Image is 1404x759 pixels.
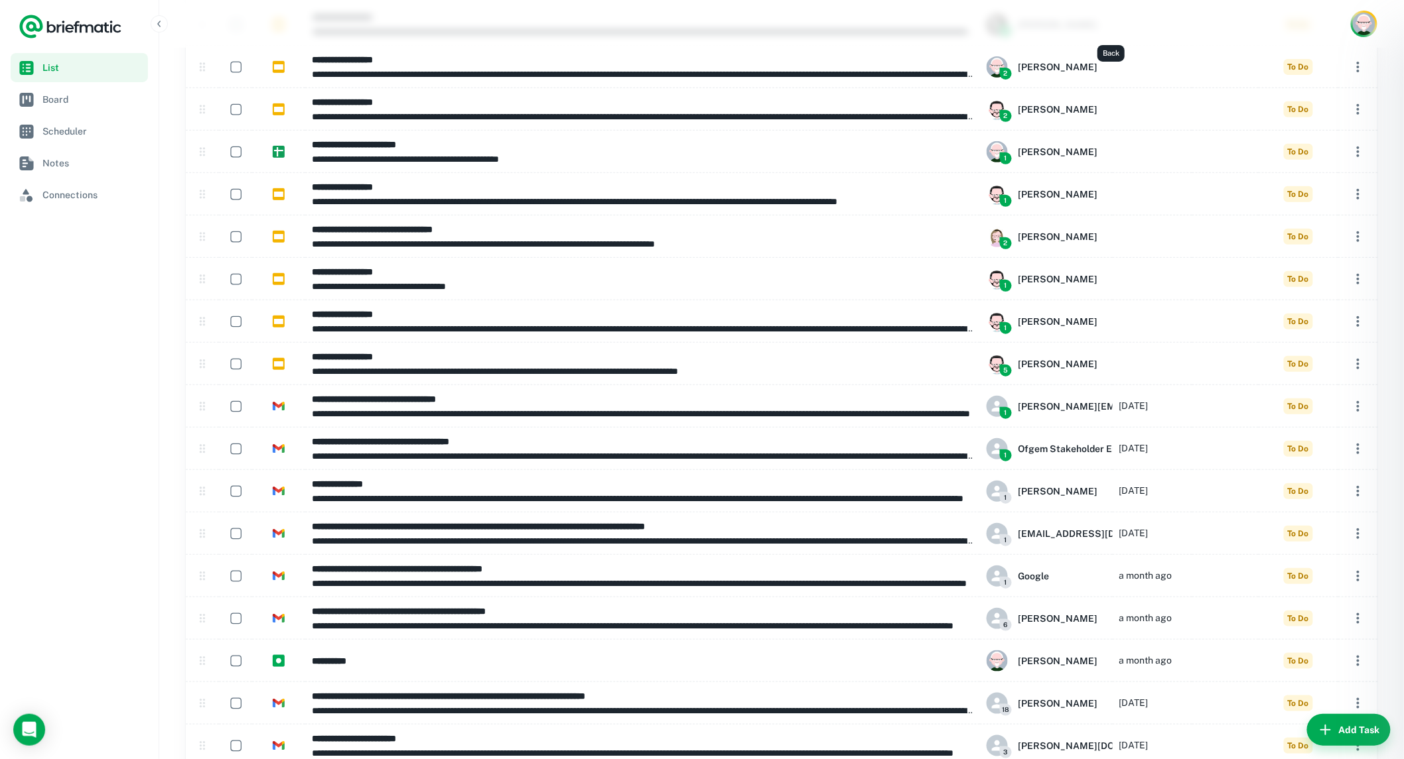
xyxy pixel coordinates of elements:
a: Logo [19,13,122,40]
span: List [42,60,143,75]
div: Back [1097,45,1125,62]
div: Open Intercom Messenger [13,714,45,746]
span: Notes [42,156,143,170]
span: Scheduler [42,124,143,139]
a: Board [11,85,148,114]
a: Scheduler [11,117,148,146]
span: Connections [42,188,143,202]
span: Board [42,92,143,107]
a: Connections [11,180,148,209]
a: Notes [11,148,148,178]
a: List [11,53,148,82]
